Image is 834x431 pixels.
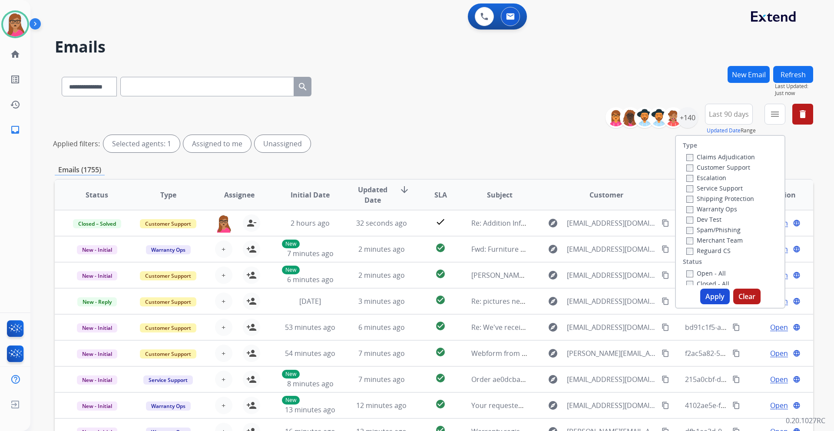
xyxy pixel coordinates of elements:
[471,218,552,228] span: Re: Addition Information
[140,219,196,228] span: Customer Support
[686,185,693,192] input: Service Support
[215,397,232,414] button: +
[732,375,740,383] mat-icon: content_copy
[291,218,330,228] span: 2 hours ago
[298,82,308,92] mat-icon: search
[358,322,405,332] span: 6 minutes ago
[709,112,749,116] span: Last 90 days
[246,322,257,332] mat-icon: person_add
[793,375,801,383] mat-icon: language
[686,217,693,224] input: Dev Test
[793,219,801,227] mat-icon: language
[246,218,257,228] mat-icon: person_remove
[567,270,656,280] span: [EMAIL_ADDRESS][DOMAIN_NAME]
[471,401,595,410] span: Your requested Mattress Firm receipt
[662,245,669,253] mat-icon: content_copy
[246,348,257,359] mat-icon: person_add
[140,349,196,359] span: Customer Support
[358,349,405,358] span: 7 minutes ago
[282,370,300,378] p: New
[686,194,754,203] label: Shipping Protection
[282,396,300,405] p: New
[686,163,750,171] label: Customer Support
[55,165,105,175] p: Emails (1755)
[10,74,20,85] mat-icon: list_alt
[3,12,27,36] img: avatar
[770,400,788,411] span: Open
[686,205,737,213] label: Warranty Ops
[548,322,558,332] mat-icon: explore
[222,374,225,385] span: +
[662,297,669,305] mat-icon: content_copy
[707,127,741,134] button: Updated Date
[285,322,335,332] span: 53 minutes ago
[686,215,721,224] label: Dev Test
[246,400,257,411] mat-icon: person_add
[358,375,405,384] span: 7 minutes ago
[662,271,669,279] mat-icon: content_copy
[732,401,740,409] mat-icon: content_copy
[548,270,558,280] mat-icon: explore
[160,190,176,200] span: Type
[686,174,726,182] label: Escalation
[255,135,311,152] div: Unassigned
[246,374,257,385] mat-icon: person_add
[215,240,232,258] button: +
[793,297,801,305] mat-icon: language
[770,348,788,359] span: Open
[287,249,334,258] span: 7 minutes ago
[222,400,225,411] span: +
[686,237,693,244] input: Merchant Team
[246,296,257,306] mat-icon: person_add
[793,245,801,253] mat-icon: language
[356,401,407,410] span: 12 minutes ago
[358,270,405,280] span: 2 minutes ago
[589,190,623,200] span: Customer
[55,38,813,56] h2: Emails
[222,296,225,306] span: +
[686,227,693,234] input: Spam/Phishing
[246,244,257,254] mat-icon: person_add
[567,348,656,359] span: [PERSON_NAME][EMAIL_ADDRESS][DOMAIN_NAME]
[487,190,513,200] span: Subject
[793,349,801,357] mat-icon: language
[683,141,697,150] label: Type
[10,125,20,135] mat-icon: inbox
[77,349,117,359] span: New - Initial
[215,214,232,233] img: agent-avatar
[548,244,558,254] mat-icon: explore
[285,405,335,415] span: 13 minutes ago
[215,293,232,310] button: +
[686,206,693,213] input: Warranty Ops
[222,244,225,254] span: +
[246,270,257,280] mat-icon: person_add
[183,135,251,152] div: Assigned to me
[686,280,729,288] label: Closed - All
[567,374,656,385] span: [EMAIL_ADDRESS][DOMAIN_NAME]
[686,236,743,244] label: Merchant Team
[143,375,193,385] span: Service Support
[435,321,446,331] mat-icon: check_circle
[686,247,731,255] label: Reguard CS
[686,153,755,161] label: Claims Adjudication
[471,375,622,384] span: Order ae0dcba4-760f-4d96-87e0-65380461fb3f
[222,322,225,332] span: +
[146,401,191,411] span: Warranty Ops
[435,399,446,409] mat-icon: check_circle
[140,271,196,280] span: Customer Support
[770,109,780,119] mat-icon: menu
[567,400,656,411] span: [EMAIL_ADDRESS][DOMAIN_NAME]
[77,323,117,332] span: New - Initial
[707,127,756,134] span: Range
[435,217,446,227] mat-icon: check
[222,348,225,359] span: +
[770,322,788,332] span: Open
[435,269,446,279] mat-icon: check_circle
[793,323,801,331] mat-icon: language
[705,104,753,125] button: Last 90 days
[732,349,740,357] mat-icon: content_copy
[471,296,536,306] span: Re: pictures needed
[548,374,558,385] mat-icon: explore
[399,184,410,195] mat-icon: arrow_downward
[686,270,693,277] input: Open - All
